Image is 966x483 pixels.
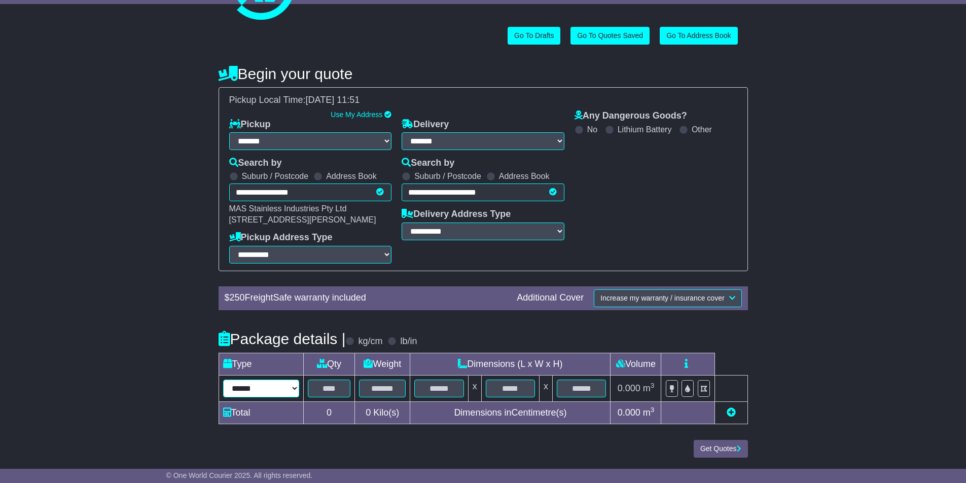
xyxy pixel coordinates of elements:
[651,382,655,389] sup: 3
[355,401,410,424] td: Kilo(s)
[303,353,355,375] td: Qty
[229,204,347,213] span: MAS Stainless Industries Pty Ltd
[219,353,303,375] td: Type
[242,171,309,181] label: Suburb / Postcode
[402,158,454,169] label: Search by
[402,119,449,130] label: Delivery
[499,171,550,181] label: Address Book
[326,171,377,181] label: Address Book
[229,215,376,224] span: [STREET_ADDRESS][PERSON_NAME]
[651,406,655,414] sup: 3
[660,27,737,45] a: Go To Address Book
[355,353,410,375] td: Weight
[230,292,245,303] span: 250
[587,125,597,134] label: No
[306,95,360,105] span: [DATE] 11:51
[366,407,371,418] span: 0
[219,65,748,82] h4: Begin your quote
[166,471,313,479] span: © One World Courier 2025. All rights reserved.
[229,158,282,169] label: Search by
[643,407,655,418] span: m
[600,294,724,302] span: Increase my warranty / insurance cover
[331,110,382,119] a: Use My Address
[692,125,712,134] label: Other
[611,353,661,375] td: Volume
[402,209,511,220] label: Delivery Address Type
[219,330,346,347] h4: Package details |
[358,336,382,347] label: kg/cm
[618,383,640,393] span: 0.000
[618,125,672,134] label: Lithium Battery
[229,119,271,130] label: Pickup
[575,110,687,122] label: Any Dangerous Goods?
[414,171,481,181] label: Suburb / Postcode
[303,401,355,424] td: 0
[727,407,736,418] a: Add new item
[643,383,655,393] span: m
[219,401,303,424] td: Total
[594,289,741,307] button: Increase my warranty / insurance cover
[410,401,611,424] td: Dimensions in Centimetre(s)
[468,375,481,401] td: x
[220,292,512,304] div: $ FreightSafe warranty included
[540,375,553,401] td: x
[508,27,560,45] a: Go To Drafts
[400,336,417,347] label: lb/in
[618,407,640,418] span: 0.000
[694,440,748,458] button: Get Quotes
[229,232,333,243] label: Pickup Address Type
[410,353,611,375] td: Dimensions (L x W x H)
[570,27,650,45] a: Go To Quotes Saved
[224,95,742,106] div: Pickup Local Time:
[512,292,589,304] div: Additional Cover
